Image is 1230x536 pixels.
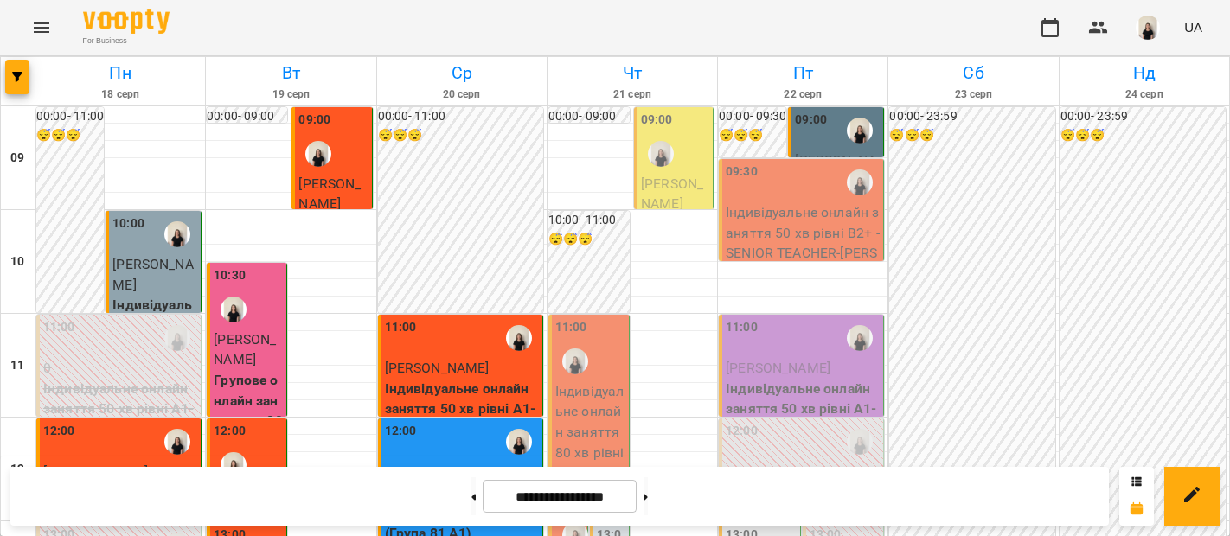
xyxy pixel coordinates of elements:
h6: 00:00 - 11:00 [378,107,543,126]
label: 10:30 [214,266,246,285]
label: 11:00 [385,318,417,337]
h6: 😴😴😴 [889,126,1054,145]
h6: 21 серп [550,86,714,103]
img: Жюлі [562,348,588,374]
button: UA [1177,11,1209,43]
h6: 22 серп [721,86,885,103]
label: 10:00 [112,214,144,233]
h6: Нд [1062,60,1227,86]
label: 12:00 [214,422,246,441]
img: Жюлі [847,325,873,351]
span: [PERSON_NAME] [385,360,490,376]
h6: 23 серп [891,86,1055,103]
label: 11:00 [726,318,758,337]
h6: 00:00 - 23:59 [1060,107,1226,126]
span: For Business [83,35,170,47]
img: Жюлі [164,221,190,247]
label: 09:00 [795,111,827,130]
span: [PERSON_NAME] [298,175,361,213]
img: Voopty Logo [83,9,170,34]
h6: 😴😴😴 [36,126,104,145]
p: Групове онлайн заняття по 80 хв рівні В2+ [214,370,283,472]
img: Жюлі [506,429,532,455]
p: Індивідуальне онлайн заняття 50 хв рівні А1-В1 [385,379,539,440]
h6: 19 серп [208,86,373,103]
h6: 11 [10,356,24,375]
label: 09:30 [726,163,758,182]
img: Жюлі [305,141,331,167]
span: UA [1184,18,1202,36]
h6: 00:00 - 09:00 [207,107,287,126]
h6: 18 серп [38,86,202,103]
img: Жюлі [221,297,247,322]
h6: 😴😴😴 [378,126,543,145]
img: Жюлі [847,429,873,455]
label: 11:00 [43,318,75,337]
h6: 10:00 - 11:00 [548,211,630,230]
h6: 24 серп [1062,86,1227,103]
span: [PERSON_NAME] [112,256,193,293]
img: a3bfcddf6556b8c8331b99a2d66cc7fb.png [1136,16,1160,40]
h6: 10 [10,252,24,271]
span: [PERSON_NAME] [214,331,276,368]
h6: 00:00 - 09:00 [548,107,630,126]
p: Індивідуальне онлайн заняття 50 хв рівні А1-В1- SENIOR TEACHER [726,379,880,440]
h6: 00:00 - 23:59 [889,107,1054,126]
p: 0 [43,358,197,379]
span: [PERSON_NAME] [641,175,703,213]
h6: Ср [380,60,544,86]
label: 11:00 [555,318,587,337]
img: Жюлі [164,325,190,351]
img: Жюлі [221,452,247,478]
label: 09:00 [641,111,673,130]
h6: Вт [208,60,373,86]
label: 09:00 [298,111,330,130]
h6: Сб [891,60,1055,86]
label: 12:00 [43,422,75,441]
p: Індивідуальне онлайн заняття 50 хв рівні А1-В1 ([PERSON_NAME]) [43,379,197,440]
span: [PERSON_NAME] [726,360,830,376]
label: 12:00 [385,422,417,441]
h6: 😴😴😴 [1060,126,1226,145]
h6: 20 серп [380,86,544,103]
h6: 00:00 - 09:30 [719,107,786,126]
img: Жюлі [506,325,532,351]
img: Жюлі [648,141,674,167]
button: Menu [21,7,62,48]
h6: Пт [721,60,885,86]
img: Жюлі [847,118,873,144]
label: 12:00 [726,422,758,441]
img: Жюлі [847,169,873,195]
p: Індивідуальне онлайн заняття 50 хв рівні В2+ - SENIOR TEACHER - [PERSON_NAME] [726,202,880,284]
img: Жюлі [164,429,190,455]
h6: Чт [550,60,714,86]
p: Індивідуальне онлайн заняття 50 хв рівні А1-В1- SENIOR TEACHER [112,295,197,417]
h6: 😴😴😴 [548,230,630,249]
h6: 😴😴😴 [719,126,786,145]
h6: Пн [38,60,202,86]
h6: 00:00 - 11:00 [36,107,104,126]
h6: 09 [10,149,24,168]
span: [PERSON_NAME] [795,152,875,189]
